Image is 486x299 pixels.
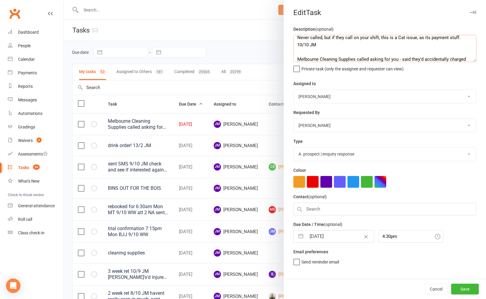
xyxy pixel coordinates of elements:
[6,279,20,293] div: Open Intercom Messenger
[8,93,63,107] a: Messages
[8,107,63,120] a: Automations
[301,64,404,71] span: Private task (only the assignee and requester can view)
[37,137,41,143] span: 2
[18,217,32,222] div: Roll call
[284,8,486,17] div: Edit Task
[315,27,334,32] small: (optional)
[8,174,63,188] a: What's New
[18,138,33,143] div: Waivers
[8,161,63,174] a: Tasks 34
[293,248,328,255] label: Email preferences
[7,6,22,21] a: Clubworx
[293,26,334,32] label: Description
[8,213,63,226] a: Roll call
[18,203,55,208] div: General attendance
[18,70,37,75] div: Payments
[8,80,63,93] a: Reports
[425,284,448,294] button: Cancel
[18,152,48,156] div: Assessments
[8,199,63,213] a: General attendance kiosk mode
[18,57,35,62] div: Calendar
[293,138,303,145] label: Type
[293,221,342,228] label: Due Date / Time
[324,222,342,227] small: (optional)
[8,53,63,66] a: Calendar
[18,165,29,170] div: Tasks
[18,30,39,35] div: Dashboard
[293,203,476,215] input: Search
[293,167,306,174] label: Colour
[33,165,40,170] span: 34
[18,230,44,235] div: Class check-in
[18,179,40,183] div: What's New
[293,109,320,116] label: Requested By
[8,226,63,240] a: Class kiosk mode
[8,147,63,161] a: Assessments
[293,35,476,62] textarea: Never called, but if they call on your shift, this is a Cat issue, as its payment stuff. 10/10 JM...
[293,80,316,87] label: Assigned to
[8,120,63,134] a: Gradings
[18,125,35,129] div: Gradings
[8,39,63,53] a: People
[8,66,63,80] a: Payments
[8,26,63,39] a: Dashboard
[293,193,327,200] label: Contact
[361,231,371,242] button: Clear Date
[18,43,31,48] div: People
[8,134,63,147] a: Waivers 2
[301,257,339,264] span: Send reminder email
[451,284,479,294] button: Save
[308,194,327,199] small: (optional)
[18,84,33,89] div: Reports
[18,111,42,116] div: Automations
[18,97,37,102] div: Messages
